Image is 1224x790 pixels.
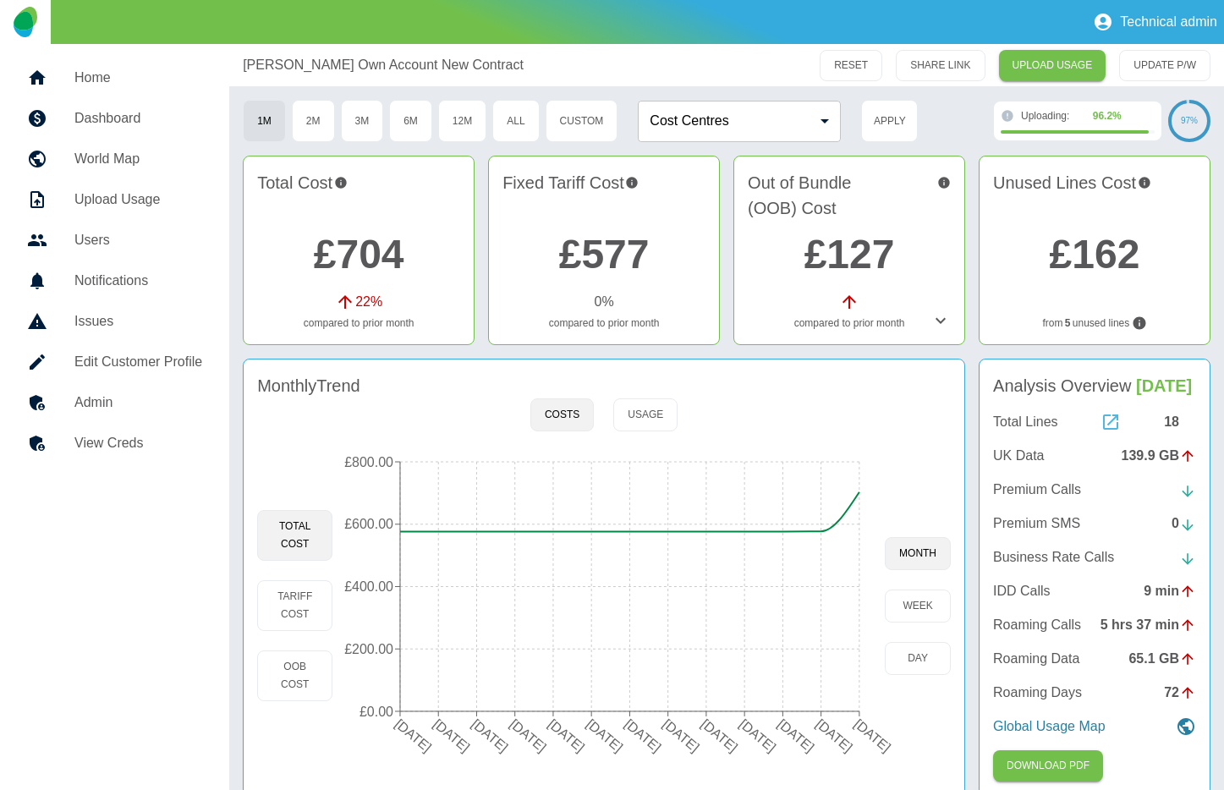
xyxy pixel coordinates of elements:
button: Technical admin [1086,5,1224,39]
a: World Map [14,139,216,179]
a: Roaming Days72 [993,683,1196,703]
p: compared to prior month [502,315,705,331]
p: IDD Calls [993,581,1051,601]
button: 6M [389,100,432,142]
tspan: [DATE] [622,716,663,754]
h5: Admin [74,392,202,413]
button: RESET [820,50,882,81]
a: Roaming Data65.1 GB [993,649,1196,669]
a: Total Lines18 [993,412,1196,432]
p: Premium Calls [993,480,1081,500]
h4: Unused Lines Cost [993,170,1196,221]
button: Total Cost [257,510,332,561]
tspan: [DATE] [431,716,472,754]
svg: This is your recurring contracted cost [625,170,639,195]
tspan: [DATE] [546,716,587,754]
span: [DATE] [1136,376,1192,395]
div: 5 hrs 37 min [1101,615,1196,635]
svg: Costs outside of your fixed tariff [937,170,951,195]
button: OOB Cost [257,650,332,701]
tspan: [DATE] [392,716,434,754]
svg: Lines not used during your chosen timeframe. If multiple months selected only lines never used co... [1132,315,1147,331]
a: £162 [1050,232,1140,277]
div: 18 [1164,412,1196,432]
a: Notifications [14,261,216,301]
h4: Analysis Overview [993,373,1196,398]
img: Logo [14,7,36,37]
a: Global Usage Map [993,716,1196,737]
h5: View Creds [74,433,202,453]
h5: Home [74,68,202,88]
a: UPLOAD USAGE [999,50,1106,81]
svg: The information in the dashboard may be incomplete until finished. [1001,109,1014,123]
tspan: £600.00 [344,517,393,531]
a: IDD Calls9 min [993,581,1196,601]
a: Admin [14,382,216,423]
button: All [492,100,539,142]
button: 12M [438,100,486,142]
tspan: £400.00 [344,579,393,594]
tspan: [DATE] [775,716,816,754]
h5: Upload Usage [74,189,202,210]
p: UK Data [993,446,1044,466]
h5: Notifications [74,271,202,291]
a: £704 [314,232,404,277]
svg: Potential saving if surplus lines removed at contract renewal [1138,170,1151,195]
p: Roaming Calls [993,615,1081,635]
p: Total Lines [993,412,1058,432]
b: 5 [1065,315,1071,331]
a: Edit Customer Profile [14,342,216,382]
p: 0 % [595,292,614,312]
button: 2M [292,100,335,142]
tspan: £800.00 [344,455,393,469]
tspan: [DATE] [584,716,625,754]
tspan: [DATE] [508,716,549,754]
a: Business Rate Calls [993,547,1196,568]
button: 3M [341,100,384,142]
button: Usage [613,398,678,431]
h4: Monthly Trend [257,373,360,398]
h4: Out of Bundle (OOB) Cost [748,170,951,221]
p: from unused lines [993,315,1196,331]
tspan: [DATE] [661,716,702,754]
a: Upload Usage [14,179,216,220]
a: [PERSON_NAME] Own Account New Contract [243,55,524,75]
button: Costs [530,398,594,431]
div: 65.1 GB [1128,649,1196,669]
tspan: [DATE] [737,716,778,754]
p: Roaming Data [993,649,1079,669]
a: £577 [559,232,650,277]
div: 96.2 % [1093,108,1122,123]
button: Apply [861,100,918,142]
tspan: [DATE] [699,716,740,754]
div: Uploading: [1021,108,1155,123]
a: Users [14,220,216,261]
tspan: [DATE] [814,716,855,754]
p: Roaming Days [993,683,1082,703]
text: 97% [1181,116,1198,125]
button: Click here to download the most recent invoice. If the current month’s invoice is unavailable, th... [993,750,1103,782]
h5: Issues [74,311,202,332]
button: Custom [546,100,618,142]
p: 22 % [355,292,382,312]
tspan: £200.00 [344,642,393,656]
h4: Total Cost [257,170,460,221]
a: Home [14,58,216,98]
button: SHARE LINK [896,50,985,81]
div: 0 [1172,513,1196,534]
a: View Creds [14,423,216,464]
button: Tariff Cost [257,580,332,631]
p: Technical admin [1120,14,1217,30]
button: week [885,590,951,623]
p: compared to prior month [257,315,460,331]
h4: Fixed Tariff Cost [502,170,705,221]
a: UK Data139.9 GB [993,446,1196,466]
h5: Users [74,230,202,250]
h5: Edit Customer Profile [74,352,202,372]
p: Global Usage Map [993,716,1106,737]
a: Premium SMS0 [993,513,1196,534]
a: Issues [14,301,216,342]
button: month [885,537,951,570]
p: Business Rate Calls [993,547,1114,568]
tspan: £0.00 [360,705,393,719]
